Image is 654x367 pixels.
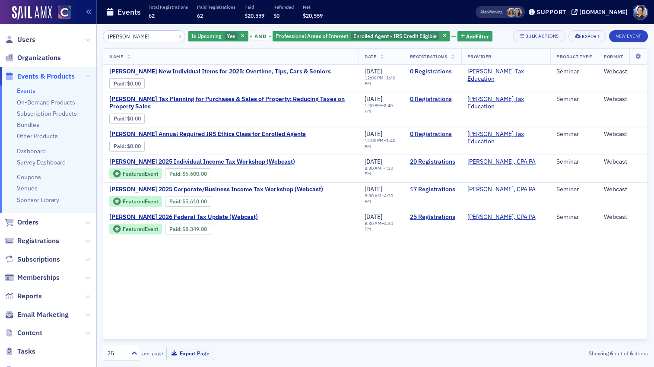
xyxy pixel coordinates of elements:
[17,121,39,129] a: Bundles
[273,4,294,10] p: Refunded
[273,12,279,19] span: $0
[365,221,397,232] div: –
[17,273,60,282] span: Memberships
[169,171,183,177] span: :
[17,184,38,192] a: Venues
[109,186,323,193] a: [PERSON_NAME] 2025 Corporate/Business Income Tax Workshop (Webcast)
[114,115,127,122] span: :
[169,171,180,177] a: Paid
[191,32,222,39] span: Is Upcoming
[5,218,38,227] a: Orders
[303,4,323,10] p: Net
[365,130,382,138] span: [DATE]
[107,349,126,358] div: 25
[17,110,77,117] a: Subscription Products
[109,95,352,111] a: [PERSON_NAME] Tax Planning for Purchases & Sales of Property: Reducing Taxes on Property Sales
[109,213,258,221] span: Don Farmer 2026 Federal Tax Update (Webcast)
[410,213,455,221] a: 25 Registrations
[197,12,203,19] span: 62
[5,328,42,338] a: Content
[17,236,59,246] span: Registrations
[365,103,397,114] div: –
[17,53,61,63] span: Organizations
[109,114,145,124] div: Paid: 0 - $0
[109,168,162,179] div: Featured Event
[52,6,71,20] a: View Homepage
[467,158,536,166] a: [PERSON_NAME], CPA PA
[109,95,352,111] span: Don Farmer's Tax Planning for Purchases & Sales of Property: Reducing Taxes on Property Sales
[582,34,600,39] div: Export
[114,115,124,122] a: Paid
[182,226,207,232] span: $8,349.00
[571,9,631,15] button: [DOMAIN_NAME]
[114,143,124,149] a: Paid
[604,186,641,193] div: Webcast
[114,80,124,87] a: Paid
[467,186,536,193] span: Don Farmer, CPA PA
[365,158,382,165] span: [DATE]
[127,80,141,87] span: $0.00
[109,213,285,221] a: [PERSON_NAME] 2026 Federal Tax Update (Webcast)
[467,130,544,146] span: Don Farmer Tax Education
[365,220,393,232] time: 4:30 PM
[365,193,393,204] time: 4:30 PM
[410,130,455,138] a: 0 Registrations
[17,255,60,264] span: Subscriptions
[410,54,448,60] span: Registrations
[467,95,544,111] a: [PERSON_NAME] Tax Education
[149,12,155,19] span: 62
[609,349,615,357] strong: 6
[117,7,141,17] h1: Events
[109,158,295,166] a: [PERSON_NAME] 2025 Individual Income Tax Workshop (Webcast)
[467,54,492,60] span: Provider
[365,193,381,199] time: 8:30 AM
[5,291,42,301] a: Reports
[556,186,592,193] div: Seminar
[410,95,455,103] a: 0 Registrations
[17,328,42,338] span: Content
[480,9,502,15] span: Viewing
[604,54,623,60] span: Format
[123,227,158,231] div: Featured Event
[17,310,69,320] span: Email Marketing
[165,224,211,234] div: Paid: 27 - $834900
[165,168,211,179] div: Paid: 22 - $660000
[5,273,60,282] a: Memberships
[165,196,211,206] div: Paid: 19 - $561000
[507,8,516,17] span: Cheryl Moss
[472,349,648,357] div: Showing out of items
[109,130,306,138] a: [PERSON_NAME] Annual Required IRS Ethics Class for Enrolled Agents
[604,213,641,221] div: Webcast
[556,95,592,103] div: Seminar
[197,4,235,10] p: Paid Registrations
[5,72,75,81] a: Events & Products
[537,8,566,16] div: Support
[12,6,52,20] a: SailAMX
[5,35,35,44] a: Users
[410,158,455,166] a: 20 Registrations
[169,198,183,205] span: :
[513,30,565,42] button: Bulk Actions
[17,87,35,95] a: Events
[114,80,127,87] span: :
[123,171,158,176] div: Featured Event
[5,347,35,356] a: Tasks
[5,236,59,246] a: Registrations
[365,213,382,221] span: [DATE]
[365,220,381,226] time: 8:30 AM
[303,12,323,19] span: $20,559
[579,8,628,16] div: [DOMAIN_NAME]
[5,255,60,264] a: Subscriptions
[365,137,384,143] time: 12:00 PM
[244,4,264,10] p: Paid
[109,141,145,151] div: Paid: 0 - $0
[365,137,395,149] time: 1:40 PM
[410,186,455,193] a: 17 Registrations
[365,165,397,177] div: –
[17,218,38,227] span: Orders
[149,4,188,10] p: Total Registrations
[127,115,141,122] span: $0.00
[365,95,382,103] span: [DATE]
[142,349,163,357] label: per page
[466,32,489,40] span: Add Filter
